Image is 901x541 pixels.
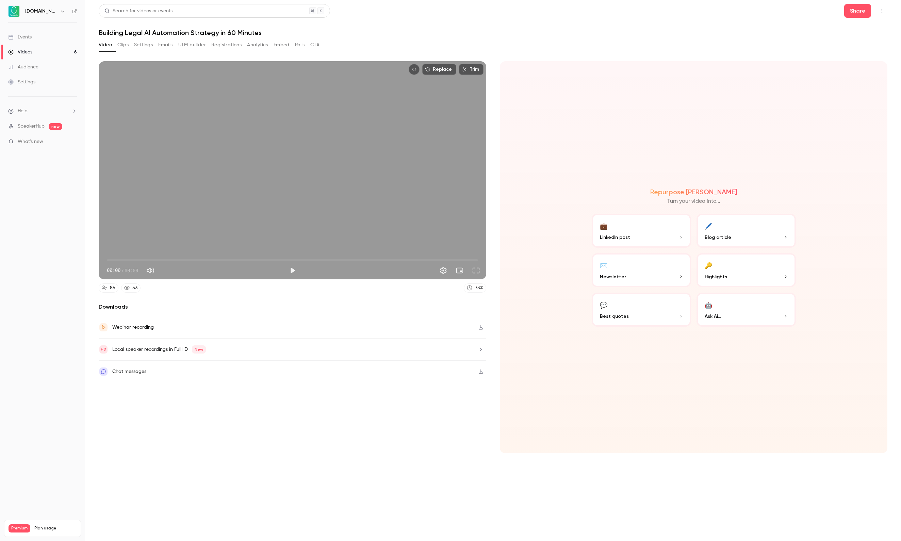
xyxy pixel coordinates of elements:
span: LinkedIn post [600,234,630,241]
button: 🤖Ask Ai... [697,293,796,327]
div: Chat messages [112,367,146,376]
button: Mute [144,264,157,277]
button: Polls [295,39,305,50]
button: 💼LinkedIn post [592,214,691,248]
button: ✉️Newsletter [592,253,691,287]
div: 73 % [475,284,483,292]
div: 🔑 [705,260,712,270]
span: 00:00 [107,267,120,274]
button: 💬Best quotes [592,293,691,327]
span: Plan usage [34,526,77,531]
span: 00:00 [125,267,138,274]
span: New [192,345,206,354]
div: Events [8,34,32,40]
div: Settings [8,79,35,85]
span: Ask Ai... [705,313,721,320]
button: Top Bar Actions [877,5,887,16]
div: 00:00 [107,267,138,274]
div: 💼 [600,220,607,231]
button: Settings [134,39,153,50]
button: 🖊️Blog article [697,214,796,248]
button: Analytics [247,39,268,50]
button: Clips [117,39,129,50]
button: Share [844,4,871,18]
button: Turn on miniplayer [453,264,466,277]
div: 53 [132,284,137,292]
h2: Downloads [99,303,486,311]
button: Embed [274,39,290,50]
button: 🔑Highlights [697,253,796,287]
button: Replace [422,64,456,75]
a: 86 [99,283,118,293]
button: Settings [437,264,450,277]
span: Premium [9,524,30,532]
div: Local speaker recordings in FullHD [112,345,206,354]
div: Audience [8,64,38,70]
button: Video [99,39,112,50]
button: CTA [310,39,320,50]
span: Best quotes [600,313,629,320]
div: Search for videos or events [104,7,173,15]
a: 53 [121,283,141,293]
button: UTM builder [178,39,206,50]
button: Play [286,264,299,277]
a: SpeakerHub [18,123,45,130]
li: help-dropdown-opener [8,108,77,115]
span: new [49,123,62,130]
span: / [121,267,124,274]
h1: Building Legal AI Automation Strategy in 60 Minutes [99,29,887,37]
h2: Repurpose [PERSON_NAME] [650,188,737,196]
button: Registrations [211,39,242,50]
div: Webinar recording [112,323,154,331]
button: Trim [459,64,484,75]
p: Turn your video into... [667,197,720,206]
button: Full screen [469,264,483,277]
div: 🖊️ [705,220,712,231]
h6: [DOMAIN_NAME] [25,8,57,15]
span: Blog article [705,234,731,241]
button: Embed video [409,64,420,75]
div: 💬 [600,299,607,310]
div: Videos [8,49,32,55]
div: 86 [110,284,115,292]
span: Highlights [705,273,727,280]
div: 🤖 [705,299,712,310]
span: Help [18,108,28,115]
div: ✉️ [600,260,607,270]
a: 73% [464,283,486,293]
img: Avokaado.io [9,6,19,17]
button: Emails [158,39,173,50]
span: What's new [18,138,43,145]
span: Newsletter [600,273,626,280]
